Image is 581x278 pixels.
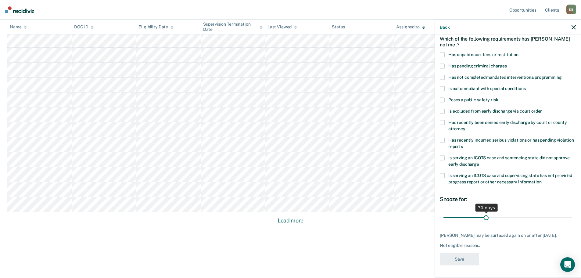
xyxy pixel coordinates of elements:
button: Load more [276,217,305,224]
div: Which of the following requirements has [PERSON_NAME] not met? [440,31,576,52]
div: Last Viewed [267,24,297,30]
div: DOC ID [74,24,94,30]
div: Name [10,24,27,30]
span: Poses a public safety risk [448,97,498,102]
div: [PERSON_NAME] may be surfaced again on or after [DATE]. [440,233,576,238]
div: Supervision Termination Date [203,22,263,32]
span: Is serving an ICOTS case and supervising state has not provided progress report or other necessar... [448,173,572,184]
div: 30 days [475,204,498,211]
img: Recidiviz [5,6,34,13]
span: Has pending criminal charges [448,63,507,68]
div: Status [332,24,345,30]
span: Has unpaid court fees or restitution [448,52,518,57]
div: D B [566,5,576,14]
span: Is excluded from early discharge via court order [448,109,542,114]
span: Has recently incurred serious violations or has pending violation reports [448,138,574,149]
div: Snooze for: [440,196,576,203]
div: Eligibility Date [138,24,174,30]
span: Has not completed mandated interventions/programming [448,75,562,80]
div: Assigned to [396,24,425,30]
span: Has recently been denied early discharge by court or county attorney [448,120,567,131]
button: Save [440,253,479,265]
div: Open Intercom Messenger [560,257,575,272]
span: Is serving an ICOTS case and sentencing state did not approve early discharge [448,155,569,167]
span: Is not compliant with special conditions [448,86,525,91]
div: Not eligible reasons: [440,243,576,248]
button: Back [440,24,450,30]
